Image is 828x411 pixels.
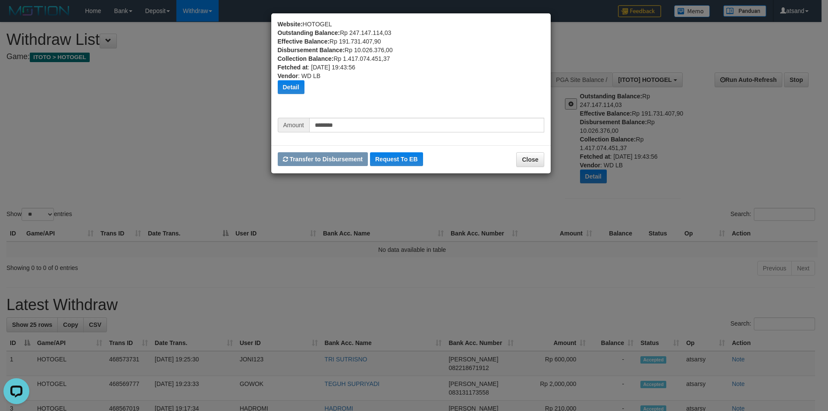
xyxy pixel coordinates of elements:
[278,20,544,118] div: HOTOGEL Rp 247.147.114,03 Rp 191.731.407,90 Rp 10.026.376,00 Rp 1.417.074.451,37 : [DATE] 19:43:5...
[278,72,298,79] b: Vendor
[3,3,29,29] button: Open LiveChat chat widget
[278,55,334,62] b: Collection Balance:
[278,152,368,166] button: Transfer to Disbursement
[278,21,303,28] b: Website:
[516,152,544,167] button: Close
[278,29,340,36] b: Outstanding Balance:
[278,38,330,45] b: Effective Balance:
[278,118,309,132] span: Amount
[278,47,345,53] b: Disbursement Balance:
[278,64,308,71] b: Fetched at
[370,152,423,166] button: Request To EB
[278,80,304,94] button: Detail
